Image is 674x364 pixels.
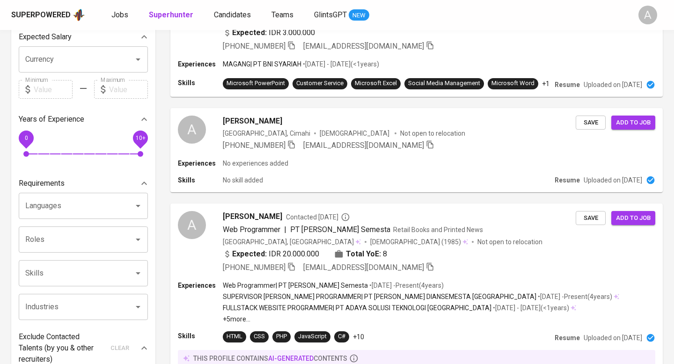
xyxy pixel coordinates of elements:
p: +10 [353,332,364,342]
p: SUPERVISOR [PERSON_NAME] PROGRAMMER | PT [PERSON_NAME] DIANSEMESTA [GEOGRAPHIC_DATA] [223,292,536,301]
p: Requirements [19,178,65,189]
span: Add to job [616,213,651,224]
p: Expected Salary [19,31,72,43]
span: AI-generated [268,355,314,362]
p: No skill added [223,175,263,185]
button: Add to job [611,211,655,226]
a: Superpoweredapp logo [11,8,85,22]
button: Open [132,199,145,212]
span: [PHONE_NUMBER] [223,141,286,150]
div: Social Media Management [408,79,480,88]
span: GlintsGPT [314,10,347,19]
p: Resume [555,175,580,185]
div: Superpowered [11,10,71,21]
p: Uploaded on [DATE] [584,175,642,185]
p: • [DATE] - Present ( 4 years ) [536,292,612,301]
span: [PERSON_NAME] [223,211,282,222]
div: PHP [276,332,287,341]
div: A [178,211,206,239]
span: [EMAIL_ADDRESS][DOMAIN_NAME] [303,263,424,272]
p: Skills [178,331,223,341]
b: Total YoE: [346,248,381,260]
p: No experiences added [223,159,288,168]
input: Value [34,80,73,99]
div: JavaScript [298,332,327,341]
div: A [178,116,206,144]
p: Experiences [178,281,223,290]
span: NEW [349,11,369,20]
p: Uploaded on [DATE] [584,333,642,342]
span: Teams [271,10,293,19]
span: PT [PERSON_NAME] Semesta [290,225,390,234]
div: A [638,6,657,24]
span: Web Programmer [223,225,280,234]
p: Web Programmer | PT [PERSON_NAME] Semesta [223,281,368,290]
span: 10+ [135,135,145,141]
img: app logo [73,8,85,22]
p: Experiences [178,159,223,168]
span: Jobs [111,10,128,19]
span: Save [580,213,601,224]
div: Microsoft Excel [355,79,397,88]
a: Superhunter [149,9,195,21]
p: Uploaded on [DATE] [584,80,642,89]
a: Candidates [214,9,253,21]
p: Not open to relocation [477,237,542,247]
div: Customer Service [296,79,344,88]
p: Skills [178,78,223,87]
button: Save [576,211,606,226]
span: Save [580,117,601,128]
p: Skills [178,175,223,185]
b: Expected: [232,27,267,38]
a: Teams [271,9,295,21]
span: 0 [24,135,28,141]
button: Open [132,233,145,246]
a: Jobs [111,9,130,21]
p: FULLSTACK WEBSITE PROGRAMMER | PT ADAYA SOLUSI TEKNOLOGI [GEOGRAPHIC_DATA] [223,303,491,313]
div: [GEOGRAPHIC_DATA], [GEOGRAPHIC_DATA] [223,237,361,247]
p: • [DATE] - [DATE] ( <1 years ) [491,303,569,313]
span: [DEMOGRAPHIC_DATA] [370,237,441,247]
div: IDR 3.000.000 [223,27,315,38]
p: +5 more ... [223,314,619,324]
div: Years of Experience [19,110,148,129]
div: [GEOGRAPHIC_DATA], Cimahi [223,129,310,138]
button: Open [132,267,145,280]
span: [DEMOGRAPHIC_DATA] [320,129,391,138]
button: Add to job [611,116,655,130]
div: Requirements [19,174,148,193]
p: Years of Experience [19,114,84,125]
button: Save [576,116,606,130]
p: MAGANG | PT BNI SYARIAH [223,59,301,69]
a: GlintsGPT NEW [314,9,369,21]
span: | [284,224,286,235]
span: Candidates [214,10,251,19]
p: Experiences [178,59,223,69]
span: Retail Books and Printed News [393,226,483,233]
p: • [DATE] - [DATE] ( <1 years ) [301,59,379,69]
p: Not open to relocation [400,129,465,138]
b: Expected: [232,248,267,260]
button: Open [132,53,145,66]
div: C# [338,332,345,341]
div: HTML [227,332,242,341]
span: [PHONE_NUMBER] [223,42,286,51]
svg: By Jakarta recruiter [341,212,350,222]
div: Microsoft Word [491,79,535,88]
p: Resume [555,333,580,342]
a: A[PERSON_NAME][GEOGRAPHIC_DATA], Cimahi[DEMOGRAPHIC_DATA] Not open to relocation[PHONE_NUMBER] [E... [170,108,663,192]
span: [EMAIL_ADDRESS][DOMAIN_NAME] [303,42,424,51]
b: Superhunter [149,10,193,19]
div: IDR 20.000.000 [223,248,319,260]
p: Resume [555,80,580,89]
p: +1 [542,79,549,88]
span: [PHONE_NUMBER] [223,263,286,272]
span: 8 [383,248,387,260]
div: Expected Salary [19,28,148,46]
div: Microsoft PowerPoint [227,79,285,88]
span: [EMAIL_ADDRESS][DOMAIN_NAME] [303,141,424,150]
span: Contacted [DATE] [286,212,350,222]
div: (1985) [370,237,468,247]
div: CSS [254,332,265,341]
span: [PERSON_NAME] [223,116,282,127]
